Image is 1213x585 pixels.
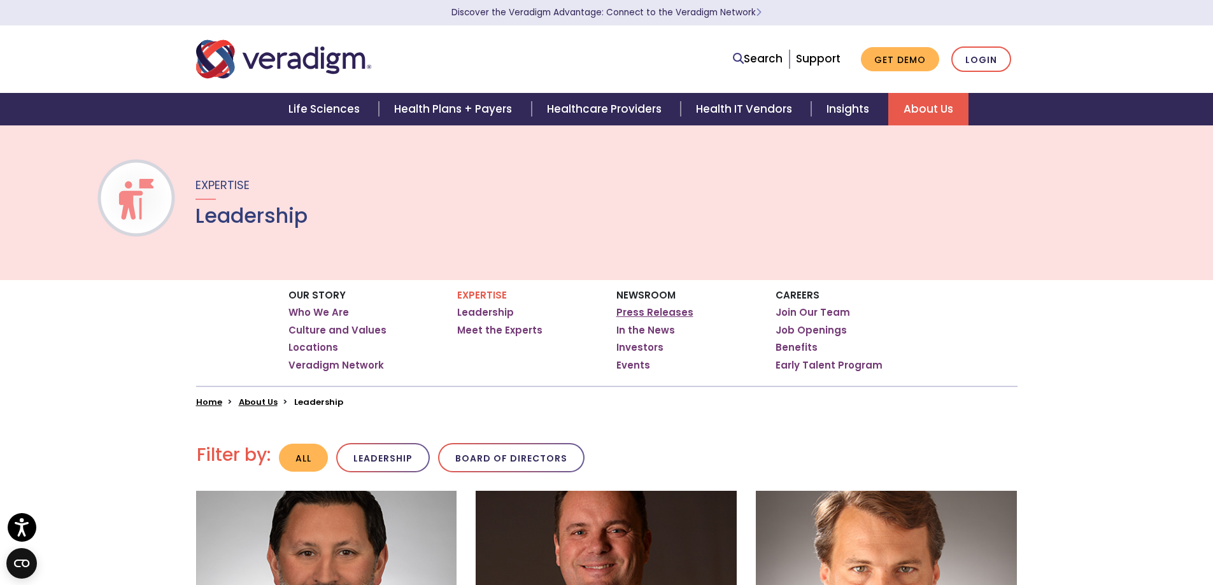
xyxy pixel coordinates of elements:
[6,548,37,579] button: Open CMP widget
[532,93,681,125] a: Healthcare Providers
[195,177,250,193] span: Expertise
[288,359,384,372] a: Veradigm Network
[756,6,762,18] span: Learn More
[273,93,379,125] a: Life Sciences
[616,306,693,319] a: Press Releases
[196,38,371,80] img: Veradigm logo
[776,341,818,354] a: Benefits
[288,324,387,337] a: Culture and Values
[438,443,585,473] button: Board of Directors
[951,46,1011,73] a: Login
[776,324,847,337] a: Job Openings
[457,306,514,319] a: Leadership
[681,93,811,125] a: Health IT Vendors
[733,50,783,67] a: Search
[616,324,675,337] a: In the News
[888,93,968,125] a: About Us
[336,443,430,473] button: Leadership
[796,51,841,66] a: Support
[379,93,531,125] a: Health Plans + Payers
[616,359,650,372] a: Events
[616,341,663,354] a: Investors
[279,444,328,472] button: All
[451,6,762,18] a: Discover the Veradigm Advantage: Connect to the Veradigm NetworkLearn More
[776,306,850,319] a: Join Our Team
[288,306,349,319] a: Who We Are
[776,359,883,372] a: Early Talent Program
[811,93,888,125] a: Insights
[1149,521,1198,570] iframe: Drift Chat Widget
[195,204,308,228] h1: Leadership
[861,47,939,72] a: Get Demo
[239,396,278,408] a: About Us
[196,396,222,408] a: Home
[288,341,338,354] a: Locations
[457,324,543,337] a: Meet the Experts
[197,444,271,466] h2: Filter by:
